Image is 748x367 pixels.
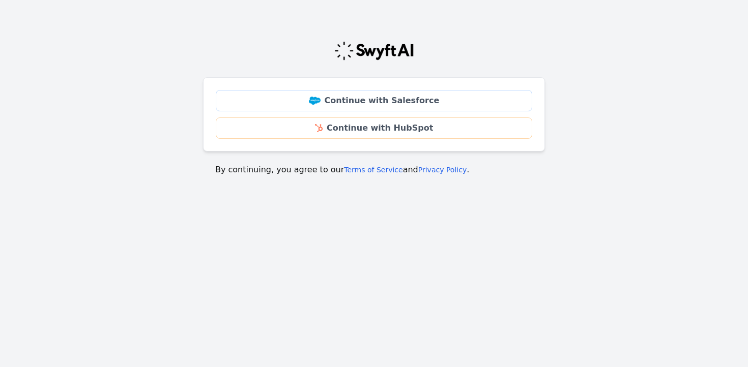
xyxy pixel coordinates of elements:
a: Continue with Salesforce [216,90,532,111]
img: HubSpot [315,124,323,132]
a: Terms of Service [344,166,402,174]
a: Privacy Policy [418,166,467,174]
img: Swyft Logo [334,41,414,61]
a: Continue with HubSpot [216,117,532,139]
p: By continuing, you agree to our and . [215,164,533,176]
img: Salesforce [309,97,321,105]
